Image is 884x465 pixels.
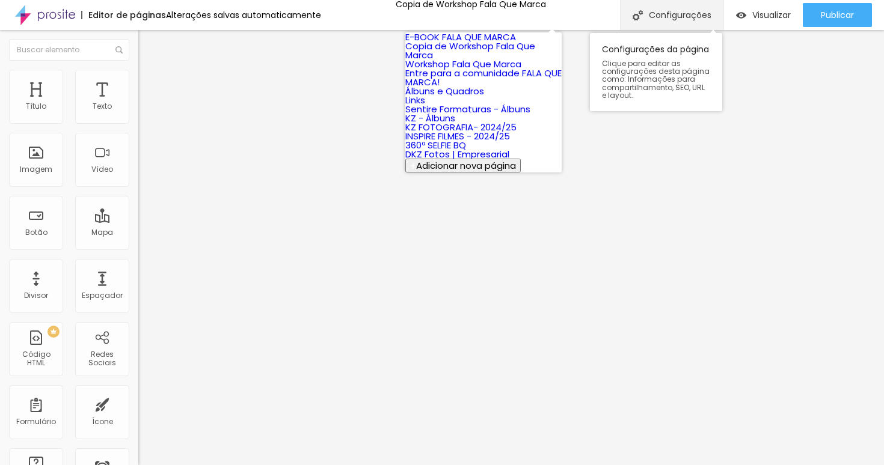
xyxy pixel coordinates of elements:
button: Publicar [803,3,872,27]
span: Adicionar nova página [416,159,516,172]
a: Álbuns e Quadros [405,85,484,97]
div: Formulário [16,418,56,426]
div: Ícone [92,418,113,426]
a: 360º SELFIE BQ [405,139,466,151]
div: Imagem [20,165,52,174]
div: Botão [25,228,48,237]
a: DKZ Fotos | Empresarial [405,148,509,160]
a: E-BOOK FALA QUE MARCA [405,31,516,43]
div: Título [26,102,46,111]
div: Texto [93,102,112,111]
img: view-1.svg [736,10,746,20]
a: Workshop Fala Que Marca [405,58,521,70]
button: Visualizar [724,3,803,27]
span: Publicar [821,10,854,20]
a: Copia de Workshop Fala Que Marca [405,40,535,61]
div: Código HTML [12,350,60,368]
div: Redes Sociais [78,350,126,368]
a: Sentire Formaturas - Álbuns [405,103,530,115]
a: KZ - Álbuns [405,112,455,124]
a: INSPIRE FILMES - 2024/25 [405,130,510,142]
div: Divisor [24,291,48,300]
input: Buscar elemento [9,39,129,61]
div: Editor de páginas [81,11,166,19]
img: Icone [633,10,643,20]
div: Vídeo [91,165,113,174]
span: Clique para editar as configurações desta página como: Informações para compartilhamento, SEO, UR... [602,59,710,99]
button: Adicionar nova página [405,159,521,172]
a: KZ FOTOGRAFIA- 2024/25 [405,121,517,133]
a: Links [405,94,425,106]
img: Icone [115,46,123,53]
span: Visualizar [752,10,791,20]
div: Alterações salvas automaticamente [166,11,321,19]
iframe: Editor [138,30,884,465]
a: Entre para a comunidade FALA QUE MARCA! [405,67,562,88]
div: Configurações da página [590,33,722,111]
div: Espaçador [82,291,123,300]
div: Mapa [91,228,113,237]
